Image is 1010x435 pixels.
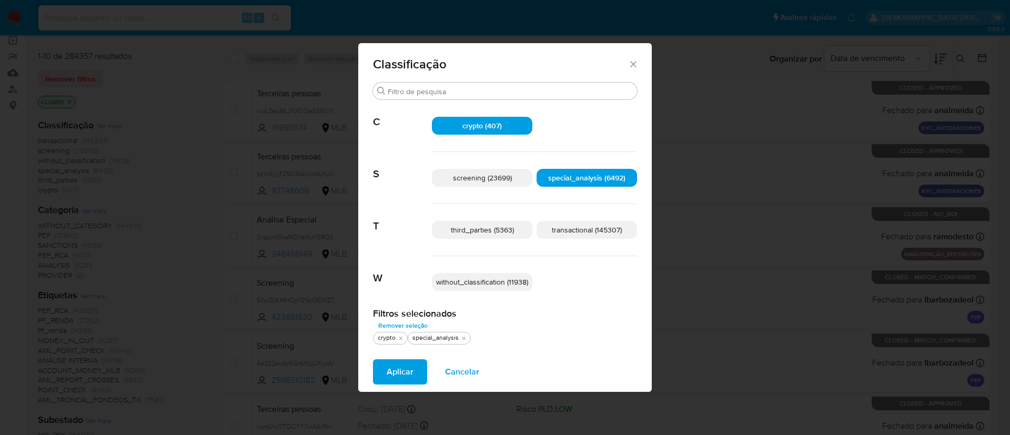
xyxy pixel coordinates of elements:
span: W [373,256,432,285]
button: Fechar [628,59,638,68]
span: Cancelar [445,360,479,383]
span: Remover seleção [378,320,428,331]
input: Filtro de pesquisa [388,87,633,96]
div: special_analysis [410,333,461,342]
span: special_analysis (6492) [548,173,625,183]
button: Cancelar [431,359,493,385]
div: special_analysis (6492) [537,169,637,187]
div: crypto [376,333,398,342]
span: C [373,100,432,128]
h2: Filtros selecionados [373,308,637,319]
span: S [373,152,432,180]
span: Classificação [373,58,628,70]
span: screening (23699) [453,173,512,183]
div: third_parties (5363) [432,221,532,239]
button: Procurar [377,87,386,95]
span: T [373,204,432,232]
div: transactional (145307) [537,221,637,239]
div: without_classification (11938) [432,273,532,291]
span: without_classification (11938) [436,277,528,287]
span: transactional (145307) [552,225,622,235]
div: screening (23699) [432,169,532,187]
button: tirar special_analysis [460,334,468,342]
div: crypto (407) [432,117,532,135]
span: crypto (407) [462,120,502,131]
button: Aplicar [373,359,427,385]
button: tirar crypto [397,334,405,342]
span: Aplicar [387,360,413,383]
button: Remover seleção [373,319,433,332]
span: third_parties (5363) [451,225,514,235]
